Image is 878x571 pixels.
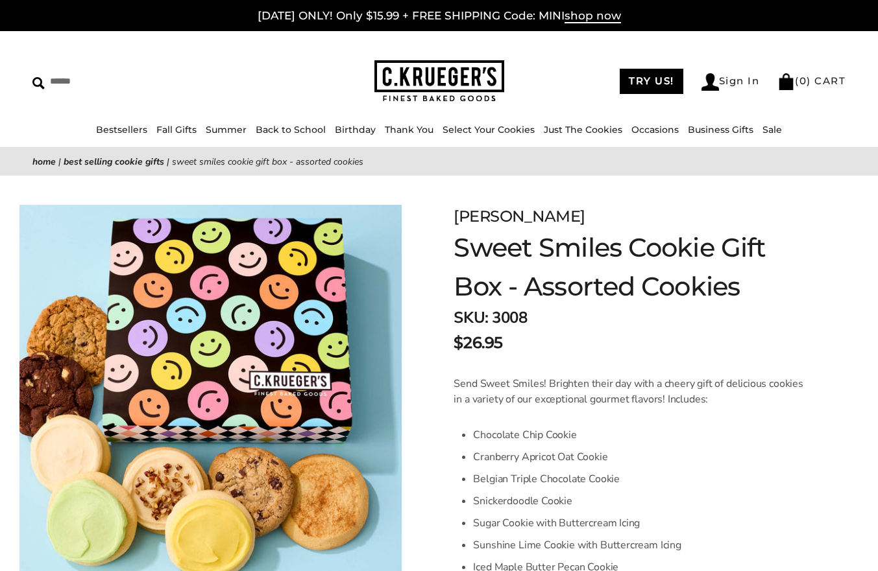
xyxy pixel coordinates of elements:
[544,124,622,135] a: Just The Cookies
[32,154,846,169] nav: breadcrumbs
[777,73,795,90] img: Bag
[335,124,376,135] a: Birthday
[156,124,197,135] a: Fall Gifts
[454,228,813,306] h1: Sweet Smiles Cookie Gift Box - Assorted Cookies
[620,69,683,94] a: TRY US!
[385,124,433,135] a: Thank You
[473,446,809,468] li: Cranberry Apricot Oat Cookie
[631,124,679,135] a: Occasions
[167,156,169,168] span: |
[701,73,719,91] img: Account
[454,205,813,228] div: [PERSON_NAME]
[473,534,809,556] li: Sunshine Lime Cookie with Buttercream Icing
[492,307,527,328] span: 3008
[473,424,809,446] li: Chocolate Chip Cookie
[701,73,760,91] a: Sign In
[374,60,504,102] img: C.KRUEGER'S
[443,124,535,135] a: Select Your Cookies
[258,9,621,23] a: [DATE] ONLY! Only $15.99 + FREE SHIPPING Code: MINIshop now
[777,75,846,87] a: (0) CART
[256,124,326,135] a: Back to School
[473,512,809,534] li: Sugar Cookie with Buttercream Icing
[96,124,147,135] a: Bestsellers
[762,124,782,135] a: Sale
[32,77,45,89] img: Search
[565,9,621,23] span: shop now
[32,71,221,91] input: Search
[32,156,56,168] a: Home
[206,124,247,135] a: Summer
[58,156,61,168] span: |
[688,124,753,135] a: Business Gifts
[473,468,809,490] li: Belgian Triple Chocolate Cookie
[799,75,807,87] span: 0
[172,156,363,168] span: Sweet Smiles Cookie Gift Box - Assorted Cookies
[64,156,164,168] a: Best Selling Cookie Gifts
[454,307,488,328] strong: SKU:
[473,490,809,512] li: Snickerdoodle Cookie
[454,376,809,407] p: Send Sweet Smiles! Brighten their day with a cheery gift of delicious cookies in a variety of our...
[454,331,502,355] span: $26.95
